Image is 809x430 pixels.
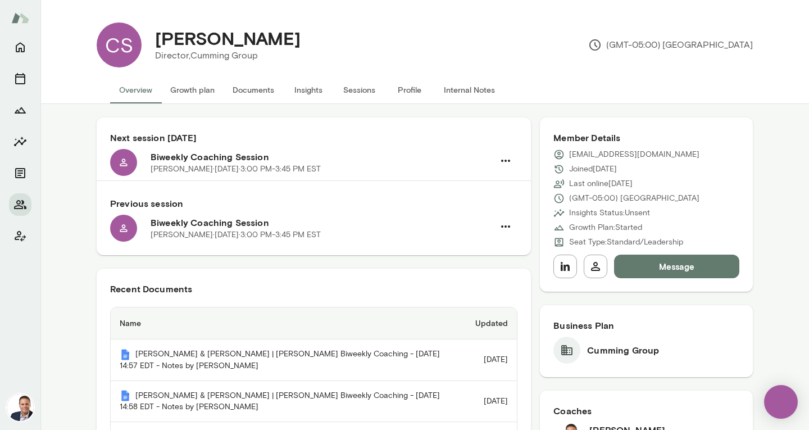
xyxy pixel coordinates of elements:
[151,150,494,164] h6: Biweekly Coaching Session
[11,7,29,29] img: Mento
[569,178,633,189] p: Last online [DATE]
[588,38,753,52] p: (GMT-05:00) [GEOGRAPHIC_DATA]
[9,193,31,216] button: Members
[553,404,739,418] h6: Coaches
[466,307,517,340] th: Updated
[614,255,739,278] button: Message
[7,394,34,421] img: Jon Fraser
[553,131,739,144] h6: Member Details
[569,237,683,248] p: Seat Type: Standard/Leadership
[111,381,466,423] th: [PERSON_NAME] & [PERSON_NAME] | [PERSON_NAME] Biweekly Coaching - [DATE] 14:58 EDT - Notes by [PE...
[110,197,517,210] h6: Previous session
[334,76,384,103] button: Sessions
[120,390,131,401] img: Mento
[151,216,494,229] h6: Biweekly Coaching Session
[283,76,334,103] button: Insights
[569,207,650,219] p: Insights Status: Unsent
[384,76,435,103] button: Profile
[9,130,31,153] button: Insights
[466,381,517,423] td: [DATE]
[569,222,642,233] p: Growth Plan: Started
[9,162,31,184] button: Documents
[155,49,301,62] p: Director, Cumming Group
[110,131,517,144] h6: Next session [DATE]
[553,319,739,332] h6: Business Plan
[435,76,504,103] button: Internal Notes
[120,349,131,360] img: Mento
[569,164,617,175] p: Joined [DATE]
[111,307,466,340] th: Name
[151,229,321,241] p: [PERSON_NAME] · [DATE] · 3:00 PM-3:45 PM EST
[151,164,321,175] p: [PERSON_NAME] · [DATE] · 3:00 PM-3:45 PM EST
[587,343,659,357] h6: Cumming Group
[466,340,517,381] td: [DATE]
[155,28,301,49] h4: [PERSON_NAME]
[110,76,161,103] button: Overview
[161,76,224,103] button: Growth plan
[111,340,466,381] th: [PERSON_NAME] & [PERSON_NAME] | [PERSON_NAME] Biweekly Coaching - [DATE] 14:57 EDT - Notes by [PE...
[224,76,283,103] button: Documents
[9,225,31,247] button: Client app
[97,22,142,67] div: CS
[110,282,517,296] h6: Recent Documents
[9,99,31,121] button: Growth Plan
[9,67,31,90] button: Sessions
[569,149,699,160] p: [EMAIL_ADDRESS][DOMAIN_NAME]
[9,36,31,58] button: Home
[569,193,699,204] p: (GMT-05:00) [GEOGRAPHIC_DATA]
